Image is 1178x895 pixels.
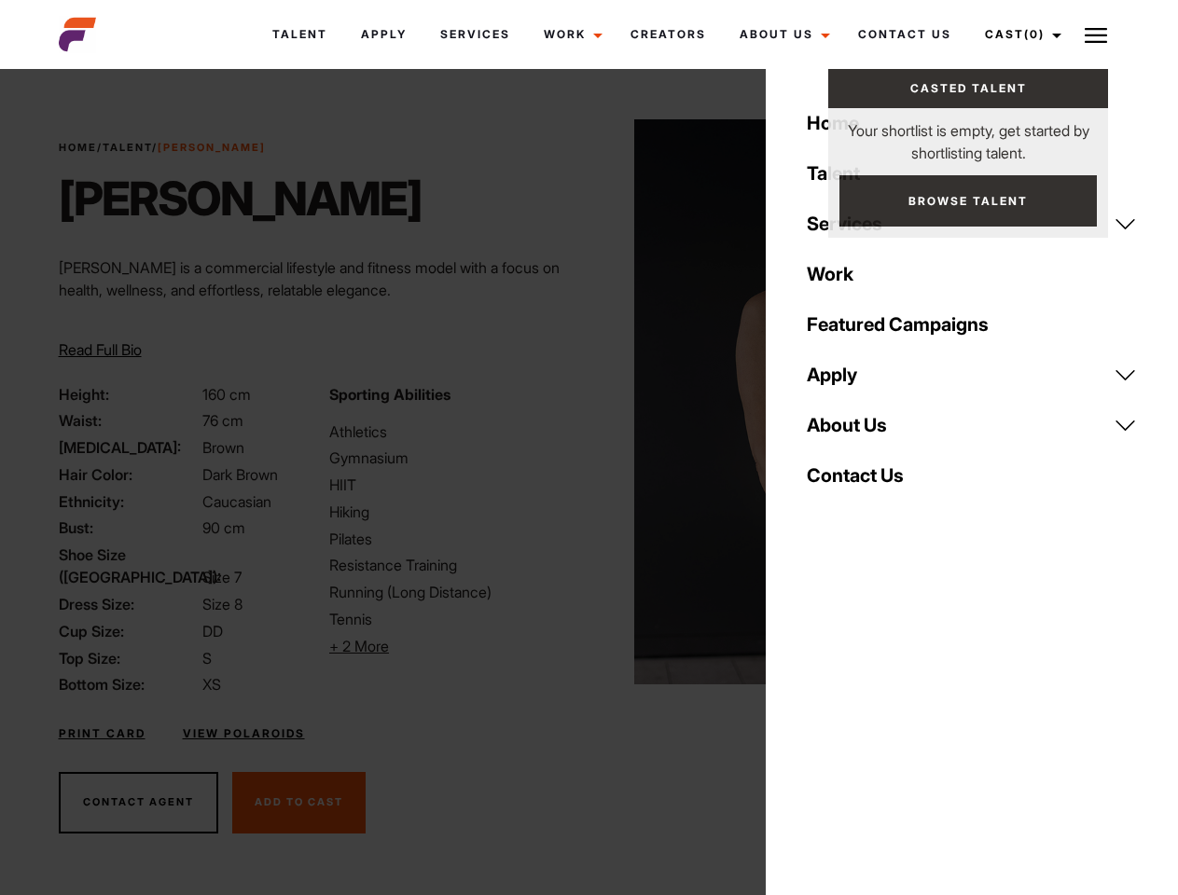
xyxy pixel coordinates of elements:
[103,141,152,154] a: Talent
[329,528,577,550] li: Pilates
[202,675,221,694] span: XS
[796,148,1148,199] a: Talent
[329,501,577,523] li: Hiking
[59,620,199,642] span: Cup Size:
[59,140,266,156] span: / /
[59,544,199,588] span: Shoe Size ([GEOGRAPHIC_DATA]):
[329,447,577,469] li: Gymnasium
[796,98,1148,148] a: Home
[329,474,577,496] li: HIIT
[59,436,199,459] span: [MEDICAL_DATA]:
[329,637,389,655] span: + 2 More
[796,249,1148,299] a: Work
[968,9,1073,60] a: Cast(0)
[839,175,1097,227] a: Browse Talent
[59,340,142,359] span: Read Full Bio
[828,69,1108,108] a: Casted Talent
[329,581,577,603] li: Running (Long Distance)
[202,518,245,537] span: 90 cm
[614,9,723,60] a: Creators
[202,492,271,511] span: Caucasian
[202,411,243,430] span: 76 cm
[1024,27,1045,41] span: (0)
[59,772,218,833] button: Contact Agent
[796,450,1148,501] a: Contact Us
[202,465,278,484] span: Dark Brown
[59,256,578,301] p: [PERSON_NAME] is a commercial lifestyle and fitness model with a focus on health, wellness, and e...
[828,108,1108,164] p: Your shortlist is empty, get started by shortlisting talent.
[329,554,577,576] li: Resistance Training
[59,725,146,742] a: Print Card
[255,795,343,808] span: Add To Cast
[59,383,199,406] span: Height:
[59,16,96,53] img: cropped-aefm-brand-fav-22-square.png
[59,647,199,669] span: Top Size:
[423,9,527,60] a: Services
[796,299,1148,350] a: Featured Campaigns
[59,409,199,432] span: Waist:
[202,649,212,668] span: S
[202,622,223,640] span: DD
[202,385,251,404] span: 160 cm
[59,171,422,227] h1: [PERSON_NAME]
[329,608,577,630] li: Tennis
[202,438,244,457] span: Brown
[202,568,242,586] span: Size 7
[527,9,614,60] a: Work
[841,9,968,60] a: Contact Us
[329,385,450,404] strong: Sporting Abilities
[329,420,577,443] li: Athletics
[59,338,142,361] button: Read Full Bio
[796,199,1148,249] a: Services
[1085,24,1107,47] img: Burger icon
[723,9,841,60] a: About Us
[796,400,1148,450] a: About Us
[232,772,366,833] button: Add To Cast
[59,593,199,615] span: Dress Size:
[59,463,199,486] span: Hair Color:
[344,9,423,60] a: Apply
[59,673,199,695] span: Bottom Size:
[59,516,199,539] span: Bust:
[59,316,578,383] p: Through her modeling and wellness brand, HEAL, she inspires others on their wellness journeys—cha...
[183,725,305,742] a: View Polaroids
[202,595,243,613] span: Size 8
[256,9,344,60] a: Talent
[59,490,199,513] span: Ethnicity:
[158,141,266,154] strong: [PERSON_NAME]
[59,141,97,154] a: Home
[796,350,1148,400] a: Apply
